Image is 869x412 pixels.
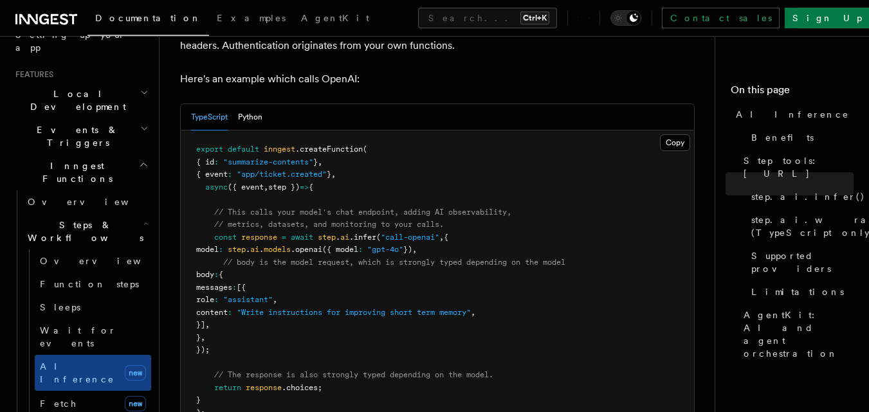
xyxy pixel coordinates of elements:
span: .createFunction [295,145,363,154]
span: Supported providers [751,249,854,275]
span: , [318,157,322,166]
span: Sleeps [40,302,80,312]
span: Step tools: [URL] [744,154,854,180]
button: Events & Triggers [10,118,151,154]
span: } [196,395,201,404]
button: Toggle dark mode [610,10,641,26]
span: "Write instructions for improving short term memory" [237,308,471,317]
span: , [205,320,210,329]
span: export [196,145,223,154]
span: Limitations [751,285,844,298]
button: Steps & Workflows [23,213,151,249]
span: "gpt-4o" [367,245,403,254]
span: step [228,245,246,254]
span: { id [196,157,214,166]
a: AI Inferencenew [35,355,151,391]
span: .choices; [282,383,322,392]
span: model [196,245,219,254]
span: new [125,365,146,381]
a: step.ai.wrap() (TypeScript only) [746,208,854,244]
span: "call-openai" [381,233,439,242]
span: . [259,245,264,254]
span: Inngest Functions [10,159,139,185]
a: AI Inference [731,103,854,126]
span: // metrics, datasets, and monitoring to your calls. [214,220,444,229]
span: AgentKit [301,13,369,23]
a: Function steps [35,273,151,296]
span: : [214,157,219,166]
span: { [219,270,223,279]
span: ( [363,145,367,154]
span: : [232,283,237,292]
span: Steps & Workflows [23,219,143,244]
span: AI Inference [40,361,114,384]
span: => [300,183,309,192]
span: models [264,245,291,254]
a: Sleeps [35,296,151,319]
span: // The response is also strongly typed depending on the model. [214,370,493,379]
span: response [241,233,277,242]
button: Search...Ctrl+K [418,8,557,28]
span: , [331,170,336,179]
span: content [196,308,228,317]
span: Examples [217,13,286,23]
span: , [471,308,475,317]
span: new [125,396,146,411]
button: Python [238,104,262,130]
span: , [264,183,268,192]
span: await [291,233,313,242]
a: Limitations [746,280,854,303]
span: Wait for events [40,325,116,348]
a: AgentKit: AI and agent orchestration [738,303,854,365]
span: : [219,245,223,254]
span: step [318,233,336,242]
p: Here's an example which calls OpenAI: [180,70,695,88]
span: , [201,333,205,342]
span: step }) [268,183,300,192]
span: Function steps [40,279,139,289]
span: . [246,245,250,254]
span: .openai [291,245,322,254]
span: Fetch [40,399,77,409]
span: : [214,295,219,304]
span: }); [196,345,210,354]
span: // body is the model request, which is strongly typed depending on the model [223,258,565,267]
span: body [196,270,214,279]
a: AgentKit [293,4,377,35]
span: step.ai.infer() [751,190,865,203]
h4: On this page [731,82,854,103]
span: }] [196,320,205,329]
span: { event [196,170,228,179]
a: Examples [209,4,293,35]
a: Documentation [87,4,209,36]
span: default [228,145,259,154]
span: messages [196,283,232,292]
span: [{ [237,283,246,292]
span: } [196,333,201,342]
span: }) [403,245,412,254]
span: } [313,157,318,166]
span: Benefits [751,131,814,144]
button: Local Development [10,82,151,118]
span: , [439,233,444,242]
span: ({ model [322,245,358,254]
span: role [196,295,214,304]
span: : [228,170,232,179]
span: : [358,245,363,254]
span: Local Development [10,87,140,113]
a: Supported providers [746,244,854,280]
span: ({ event [228,183,264,192]
a: Step tools: [URL] [738,149,854,185]
span: // This calls your model's chat endpoint, adding AI observability, [214,208,511,217]
span: AI Inference [736,108,849,121]
span: .infer [349,233,376,242]
span: "summarize-contents" [223,157,313,166]
a: Overview [23,190,151,213]
span: async [205,183,228,192]
a: Wait for events [35,319,151,355]
a: Overview [35,249,151,273]
span: Events & Triggers [10,123,140,149]
a: Benefits [746,126,854,149]
span: Overview [40,256,172,266]
span: } [327,170,331,179]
